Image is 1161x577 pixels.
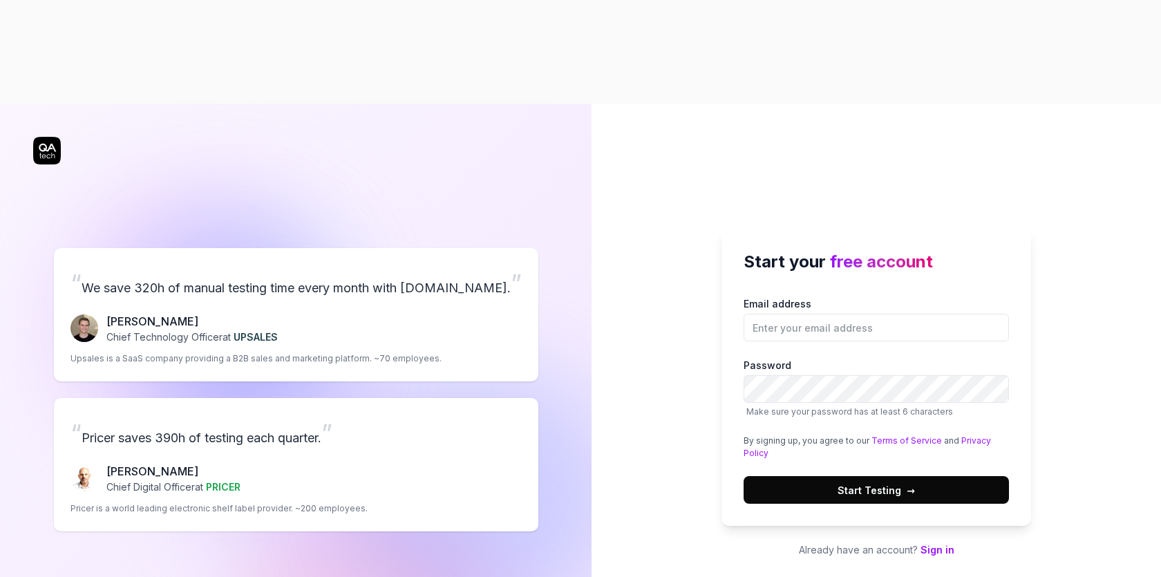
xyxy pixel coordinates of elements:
p: We save 320h of manual testing time every month with [DOMAIN_NAME]. [70,265,522,302]
span: free account [830,252,933,272]
h2: Start your [744,249,1009,274]
a: Sign in [921,544,954,556]
input: PasswordMake sure your password has at least 6 characters [744,375,1009,403]
a: “Pricer saves 390h of testing each quarter.”Chris Chalkitis[PERSON_NAME]Chief Digital Officerat P... [54,398,538,531]
div: By signing up, you agree to our and [744,435,1009,460]
input: Email address [744,314,1009,341]
a: Terms of Service [871,435,942,446]
p: [PERSON_NAME] [106,313,278,330]
span: Make sure your password has at least 6 characters [746,406,953,417]
button: Start Testing→ [744,476,1009,504]
span: ” [321,418,332,448]
span: “ [70,268,82,299]
img: Fredrik Seidl [70,314,98,342]
span: ” [511,268,522,299]
p: Upsales is a SaaS company providing a B2B sales and marketing platform. ~70 employees. [70,352,442,365]
span: Start Testing [838,483,915,498]
span: UPSALES [234,331,278,343]
label: Password [744,358,1009,418]
label: Email address [744,296,1009,341]
p: Pricer is a world leading electronic shelf label provider. ~200 employees. [70,502,368,515]
p: Chief Digital Officer at [106,480,240,494]
img: Chris Chalkitis [70,464,98,492]
span: “ [70,418,82,448]
a: “We save 320h of manual testing time every month with [DOMAIN_NAME].”Fredrik Seidl[PERSON_NAME]Ch... [54,248,538,381]
p: Pricer saves 390h of testing each quarter. [70,415,522,452]
p: [PERSON_NAME] [106,463,240,480]
span: → [907,483,915,498]
p: Already have an account? [721,542,1031,557]
p: Chief Technology Officer at [106,330,278,344]
span: PRICER [206,481,240,493]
